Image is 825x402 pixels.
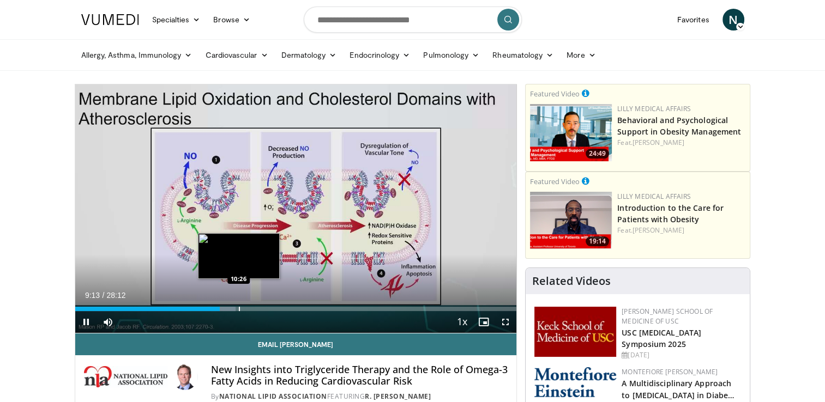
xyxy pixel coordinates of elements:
[211,392,508,401] div: By FEATURING
[530,192,612,249] img: acc2e291-ced4-4dd5-b17b-d06994da28f3.png.150x105_q85_crop-smart_upscale.png
[343,44,417,66] a: Endocrinology
[617,115,741,137] a: Behavioral and Psychological Support in Obesity Management
[530,89,580,99] small: Featured Video
[198,233,280,279] img: image.jpeg
[97,311,119,333] button: Mute
[75,311,97,333] button: Pause
[560,44,602,66] a: More
[75,307,517,311] div: Progress Bar
[207,9,257,31] a: Browse
[106,291,125,300] span: 28:12
[81,14,139,25] img: VuMedi Logo
[417,44,486,66] a: Pulmonology
[75,333,517,355] a: Email [PERSON_NAME]
[530,176,580,186] small: Featured Video
[530,192,612,249] a: 19:14
[146,9,207,31] a: Specialties
[622,350,741,360] div: [DATE]
[622,327,701,349] a: USC [MEDICAL_DATA] Symposium 2025
[198,44,274,66] a: Cardiovascular
[530,104,612,161] img: ba3304f6-7838-4e41-9c0f-2e31ebde6754.png.150x105_q85_crop-smart_upscale.png
[495,311,516,333] button: Fullscreen
[365,392,431,401] a: R. [PERSON_NAME]
[75,84,517,333] video-js: Video Player
[172,364,198,390] img: Avatar
[622,378,734,400] a: A Multidisciplinary Approach to [MEDICAL_DATA] in Diabe…
[586,236,609,246] span: 19:14
[617,138,745,148] div: Feat.
[622,367,718,376] a: Montefiore [PERSON_NAME]
[85,291,100,300] span: 9:13
[304,7,522,33] input: Search topics, interventions
[275,44,344,66] a: Dermatology
[586,149,609,159] span: 24:49
[617,226,745,235] div: Feat.
[530,104,612,161] a: 24:49
[534,307,616,357] img: 7b941f1f-d101-407a-8bfa-07bd47db01ba.png.150x105_q85_autocrop_double_scale_upscale_version-0.2.jpg
[633,226,684,235] a: [PERSON_NAME]
[486,44,560,66] a: Rheumatology
[622,307,713,326] a: [PERSON_NAME] School of Medicine of USC
[75,44,199,66] a: Allergy, Asthma, Immunology
[534,367,616,397] img: b0142b4c-93a1-4b58-8f91-5265c282693c.png.150x105_q85_autocrop_double_scale_upscale_version-0.2.png
[451,311,473,333] button: Playback Rate
[473,311,495,333] button: Enable picture-in-picture mode
[722,9,744,31] a: N
[617,192,691,201] a: Lilly Medical Affairs
[671,9,716,31] a: Favorites
[84,364,167,390] img: National Lipid Association
[617,104,691,113] a: Lilly Medical Affairs
[617,203,724,224] a: Introduction to the Care for Patients with Obesity
[103,291,105,300] span: /
[219,392,327,401] a: National Lipid Association
[633,138,684,147] a: [PERSON_NAME]
[532,275,611,288] h4: Related Videos
[211,364,508,387] h4: New Insights into Triglyceride Therapy and the Role of Omega-3 Fatty Acids in Reducing Cardiovasc...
